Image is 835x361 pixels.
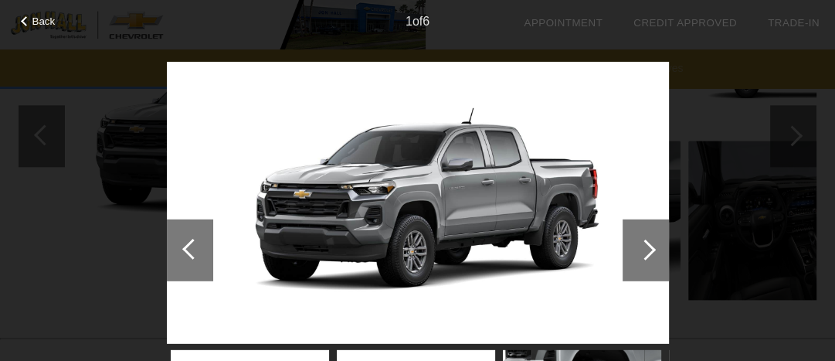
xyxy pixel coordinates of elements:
span: 1 [406,15,412,28]
a: Appointment [524,17,602,29]
a: Trade-In [768,17,820,29]
a: Credit Approved [633,17,737,29]
img: 1.jpg [167,61,669,344]
span: Back [32,15,56,27]
span: 6 [423,15,429,28]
